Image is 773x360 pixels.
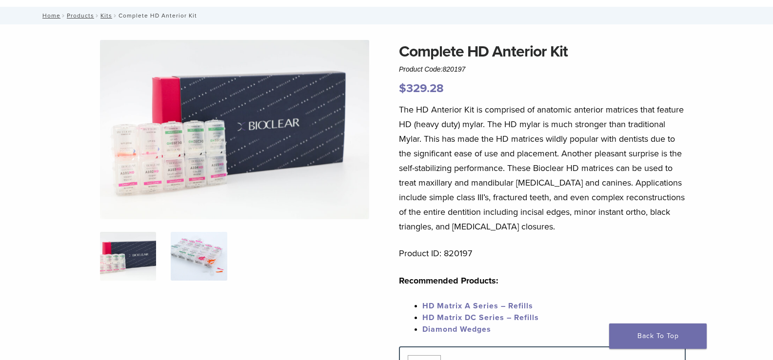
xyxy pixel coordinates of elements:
span: $ [399,81,406,95]
img: Complete HD Anterior Kit - Image 2 [171,232,227,281]
span: / [94,13,100,18]
span: / [60,13,67,18]
bdi: 329.28 [399,81,444,95]
a: Kits [100,12,112,19]
p: The HD Anterior Kit is comprised of anatomic anterior matrices that feature HD (heavy duty) mylar... [399,102,686,234]
nav: Complete HD Anterior Kit [36,7,738,24]
p: Product ID: 820197 [399,246,686,261]
a: HD Matrix A Series – Refills [422,301,533,311]
span: / [112,13,119,18]
a: Back To Top [609,323,707,349]
a: Products [67,12,94,19]
span: Product Code: [399,65,465,73]
a: Diamond Wedges [422,324,491,334]
a: Home [40,12,60,19]
img: IMG_8088-1-324x324.jpg [100,232,156,281]
strong: Recommended Products: [399,275,498,286]
h1: Complete HD Anterior Kit [399,40,686,63]
a: HD Matrix DC Series – Refills [422,313,539,322]
img: IMG_8088 (1) [100,40,369,219]
span: 820197 [443,65,466,73]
